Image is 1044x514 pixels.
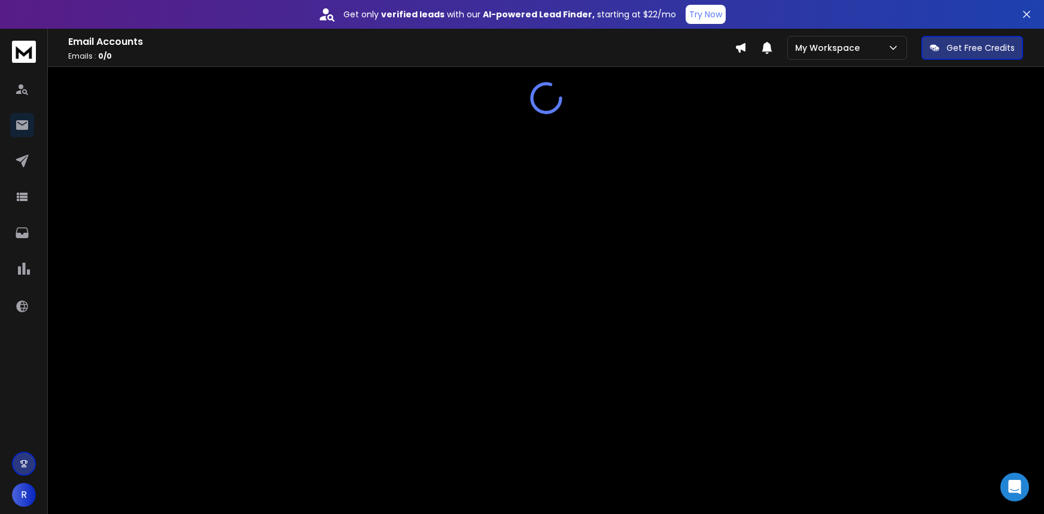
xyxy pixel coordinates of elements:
[946,42,1015,54] p: Get Free Credits
[795,42,865,54] p: My Workspace
[68,51,735,61] p: Emails :
[1000,473,1029,501] div: Open Intercom Messenger
[686,5,726,24] button: Try Now
[68,35,735,49] h1: Email Accounts
[12,41,36,63] img: logo
[381,8,445,20] strong: verified leads
[343,8,676,20] p: Get only with our starting at $22/mo
[98,51,112,61] span: 0 / 0
[689,8,722,20] p: Try Now
[12,483,36,507] button: R
[921,36,1023,60] button: Get Free Credits
[483,8,595,20] strong: AI-powered Lead Finder,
